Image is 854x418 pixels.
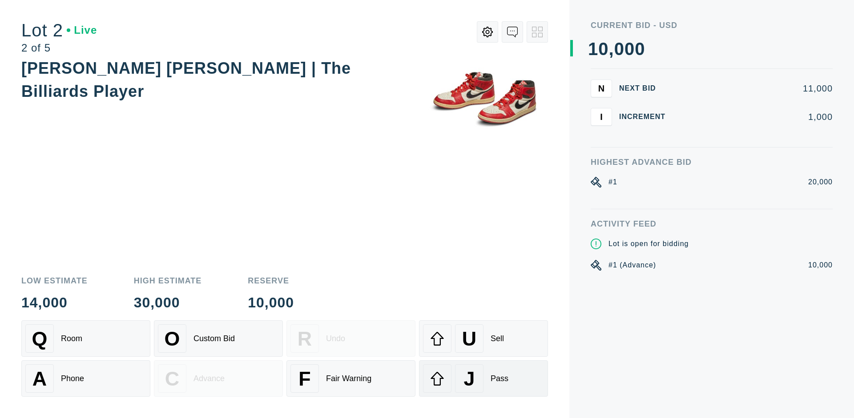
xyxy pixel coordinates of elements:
[61,334,82,343] div: Room
[614,40,624,58] div: 0
[286,360,415,397] button: FFair Warning
[21,320,150,357] button: QRoom
[588,40,598,58] div: 1
[608,260,656,271] div: #1 (Advance)
[21,43,97,53] div: 2 of 5
[462,327,476,350] span: U
[32,327,48,350] span: Q
[298,327,312,350] span: R
[21,360,150,397] button: APhone
[21,21,97,39] div: Lot 2
[591,108,612,126] button: I
[326,374,371,383] div: Fair Warning
[21,295,88,310] div: 14,000
[680,112,833,121] div: 1,000
[463,367,475,390] span: J
[635,40,645,58] div: 0
[298,367,310,390] span: F
[165,367,179,390] span: C
[808,260,833,271] div: 10,000
[154,360,283,397] button: CAdvance
[598,40,608,58] div: 0
[591,21,833,29] div: Current Bid - USD
[591,220,833,228] div: Activity Feed
[61,374,84,383] div: Phone
[67,25,97,36] div: Live
[808,177,833,187] div: 20,000
[21,59,351,100] div: [PERSON_NAME] [PERSON_NAME] | The Billiards Player
[326,334,345,343] div: Undo
[21,277,88,285] div: Low Estimate
[591,80,612,97] button: N
[248,277,294,285] div: Reserve
[134,277,202,285] div: High Estimate
[600,111,603,122] span: I
[598,83,604,93] span: N
[491,374,508,383] div: Pass
[419,360,548,397] button: JPass
[32,367,47,390] span: A
[193,334,235,343] div: Custom Bid
[619,85,673,92] div: Next Bid
[154,320,283,357] button: OCustom Bid
[609,40,614,218] div: ,
[419,320,548,357] button: USell
[608,177,617,187] div: #1
[624,40,635,58] div: 0
[591,158,833,166] div: Highest Advance Bid
[619,113,673,120] div: Increment
[680,84,833,93] div: 11,000
[134,295,202,310] div: 30,000
[608,239,689,249] div: Lot is open for bidding
[248,295,294,310] div: 10,000
[286,320,415,357] button: RUndo
[165,327,180,350] span: O
[491,334,504,343] div: Sell
[193,374,225,383] div: Advance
